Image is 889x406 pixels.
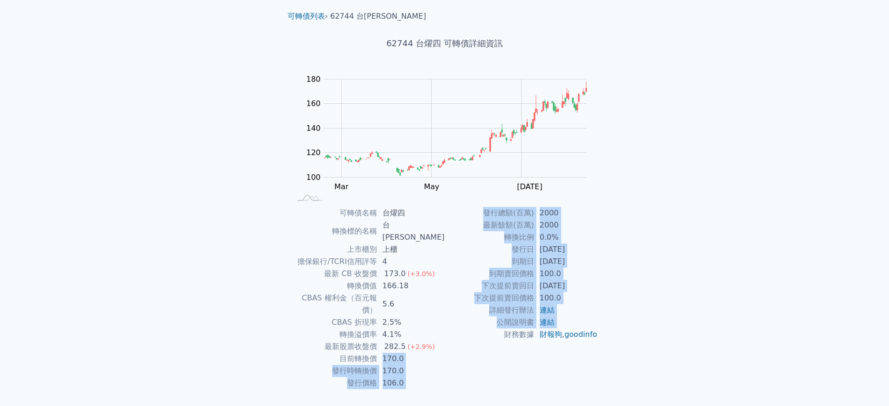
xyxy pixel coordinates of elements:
td: 到期日 [445,256,534,268]
td: 最新股票收盤價 [291,341,377,353]
iframe: Chat Widget [842,361,889,406]
h1: 62744 台燿四 可轉債詳細資訊 [280,37,609,50]
tspan: 120 [306,148,321,157]
li: 62744 台[PERSON_NAME] [330,11,426,22]
td: 4 [377,256,445,268]
td: 轉換溢價率 [291,328,377,341]
td: [DATE] [534,280,598,292]
tspan: Mar [334,182,349,191]
td: 目前轉換價 [291,353,377,365]
td: 100.0 [534,268,598,280]
div: 282.5 [383,341,408,353]
td: 100.0 [534,292,598,304]
td: 財務數據 [445,328,534,341]
td: 106.0 [377,377,445,389]
td: 擔保銀行/TCRI信用評等 [291,256,377,268]
td: 下次提前賣回價格 [445,292,534,304]
td: 詳細發行辦法 [445,304,534,316]
td: 下次提前賣回日 [445,280,534,292]
td: 170.0 [377,353,445,365]
td: 最新餘額(百萬) [445,219,534,231]
span: (+3.0%) [407,270,434,278]
div: 聊天小工具 [842,361,889,406]
td: 發行總額(百萬) [445,207,534,219]
td: 公開說明書 [445,316,534,328]
td: 上市櫃別 [291,243,377,256]
td: 轉換價值 [291,280,377,292]
td: 2000 [534,219,598,231]
td: 發行時轉換價 [291,365,377,377]
td: 上櫃 [377,243,445,256]
tspan: [DATE] [517,182,542,191]
a: 可轉債列表 [288,12,325,21]
div: 173.0 [383,268,408,280]
td: 台[PERSON_NAME] [377,219,445,243]
td: 台燿四 [377,207,445,219]
tspan: 140 [306,124,321,133]
td: 170.0 [377,365,445,377]
td: 最新 CB 收盤價 [291,268,377,280]
td: 2000 [534,207,598,219]
td: 可轉債名稱 [291,207,377,219]
td: 到期賣回價格 [445,268,534,280]
g: Chart [302,75,601,191]
a: 連結 [540,318,555,327]
td: [DATE] [534,243,598,256]
td: 5.6 [377,292,445,316]
li: › [288,11,328,22]
tspan: 100 [306,173,321,182]
tspan: May [424,182,439,191]
td: 2.5% [377,316,445,328]
td: , [534,328,598,341]
td: 0.0% [534,231,598,243]
a: 連結 [540,306,555,314]
td: 轉換標的名稱 [291,219,377,243]
td: 轉換比例 [445,231,534,243]
td: 166.18 [377,280,445,292]
td: 4.1% [377,328,445,341]
tspan: 180 [306,75,321,84]
tspan: 160 [306,99,321,108]
span: (+2.9%) [407,343,434,350]
td: 發行價格 [291,377,377,389]
td: CBAS 權利金（百元報價） [291,292,377,316]
a: goodinfo [564,330,597,339]
a: 財報狗 [540,330,562,339]
td: [DATE] [534,256,598,268]
td: CBAS 折現率 [291,316,377,328]
td: 發行日 [445,243,534,256]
